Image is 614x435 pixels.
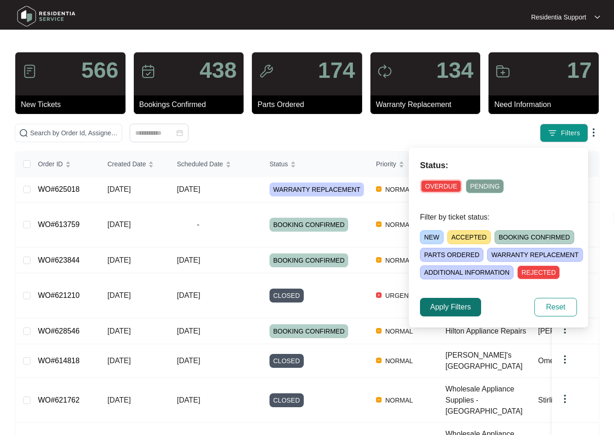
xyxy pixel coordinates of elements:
[538,327,599,335] span: [PERSON_NAME]
[382,184,417,195] span: NORMAL
[382,355,417,366] span: NORMAL
[259,64,274,79] img: icon
[177,256,200,264] span: [DATE]
[318,59,355,82] p: 174
[538,396,561,404] span: Stirling
[436,59,473,82] p: 134
[495,230,574,244] span: BOOKING CONFIRMED
[567,59,592,82] p: 17
[177,219,219,230] span: -
[269,159,288,169] span: Status
[376,328,382,334] img: Vercel Logo
[38,357,80,365] a: WO#614818
[420,248,483,262] span: PARTS ORDERED
[531,13,586,22] p: Residentia Support
[257,99,362,110] p: Parts Ordered
[595,15,600,19] img: dropdown arrow
[19,128,28,138] img: search-icon
[445,350,531,372] div: [PERSON_NAME]'s [GEOGRAPHIC_DATA]
[269,393,304,407] span: CLOSED
[420,230,444,244] span: NEW
[546,302,565,313] span: Reset
[376,186,382,192] img: Vercel Logo
[466,179,504,193] span: PENDING
[540,124,588,142] button: filter iconFilters
[430,302,471,313] span: Apply Filters
[141,64,156,79] img: icon
[81,59,119,82] p: 566
[376,99,481,110] p: Warranty Replacement
[107,256,131,264] span: [DATE]
[269,183,364,196] span: WARRANTY REPLACEMENT
[420,179,462,193] span: OVERDUE
[38,256,80,264] a: WO#623844
[382,219,417,230] span: NORMAL
[382,395,417,406] span: NORMAL
[269,324,348,338] span: BOOKING CONFIRMED
[100,152,169,177] th: Created Date
[200,59,237,82] p: 438
[369,152,438,177] th: Priority
[269,354,304,368] span: CLOSED
[269,289,304,303] span: CLOSED
[538,357,562,365] span: Omega
[169,152,262,177] th: Scheduled Date
[38,327,80,335] a: WO#628546
[22,64,37,79] img: icon
[420,212,577,223] p: Filter by ticket status:
[517,265,560,279] span: REJECTED
[177,357,200,365] span: [DATE]
[445,384,531,417] div: Wholesale Appliance Supplies - [GEOGRAPHIC_DATA]
[177,185,200,193] span: [DATE]
[269,218,348,232] span: BOOKING CONFIRMED
[420,298,481,316] button: Apply Filters
[177,396,200,404] span: [DATE]
[376,257,382,263] img: Vercel Logo
[38,159,63,169] span: Order ID
[38,396,80,404] a: WO#621762
[38,221,80,228] a: WO#613759
[269,253,348,267] span: BOOKING CONFIRMED
[382,290,416,301] span: URGENT
[376,221,382,227] img: Vercel Logo
[447,230,491,244] span: ACCEPTED
[177,291,200,299] span: [DATE]
[107,221,131,228] span: [DATE]
[376,292,382,298] img: Vercel Logo
[548,128,557,138] img: filter icon
[376,159,396,169] span: Priority
[376,397,382,403] img: Vercel Logo
[107,159,146,169] span: Created Date
[382,326,417,337] span: NORMAL
[559,354,570,365] img: dropdown arrow
[559,393,570,404] img: dropdown arrow
[30,128,118,138] input: Search by Order Id, Assignee Name, Customer Name, Brand and Model
[495,64,510,79] img: icon
[377,64,392,79] img: icon
[376,358,382,363] img: Vercel Logo
[38,291,80,299] a: WO#621210
[494,99,599,110] p: Need Information
[177,327,200,335] span: [DATE]
[38,185,80,193] a: WO#625018
[534,298,577,316] button: Reset
[262,152,369,177] th: Status
[420,159,577,172] p: Status:
[139,99,244,110] p: Bookings Confirmed
[31,152,100,177] th: Order ID
[14,2,79,30] img: residentia service logo
[107,185,131,193] span: [DATE]
[107,396,131,404] span: [DATE]
[559,324,570,335] img: dropdown arrow
[107,327,131,335] span: [DATE]
[177,159,223,169] span: Scheduled Date
[420,265,514,279] span: ADDITIONAL INFORMATION
[445,326,531,337] div: Hilton Appliance Repairs
[487,248,583,262] span: WARRANTY REPLACEMENT
[21,99,125,110] p: New Tickets
[382,255,417,266] span: NORMAL
[107,291,131,299] span: [DATE]
[561,128,580,138] span: Filters
[107,357,131,365] span: [DATE]
[588,127,599,138] img: dropdown arrow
